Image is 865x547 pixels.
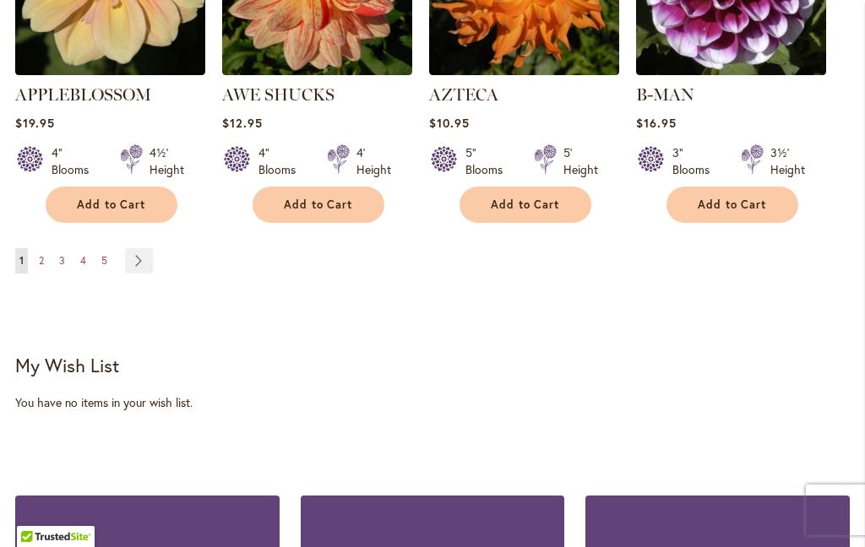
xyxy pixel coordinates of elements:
[59,254,65,267] span: 3
[429,84,498,105] a: AZTECA
[672,144,721,178] div: 3" Blooms
[15,394,850,411] div: You have no items in your wish list.
[222,62,412,79] a: AWE SHUCKS
[80,254,86,267] span: 4
[636,84,694,105] a: B-MAN
[39,254,44,267] span: 2
[698,198,767,212] span: Add to Cart
[636,115,677,131] span: $16.95
[222,84,335,105] a: AWE SHUCKS
[356,144,391,178] div: 4' Height
[636,62,826,79] a: B-MAN
[15,353,119,377] strong: My Wish List
[76,248,90,273] a: 4
[101,254,107,267] span: 5
[563,144,598,178] div: 5' Height
[258,144,307,178] div: 4" Blooms
[77,198,146,212] span: Add to Cart
[253,187,384,223] button: Add to Cart
[429,115,470,131] span: $10.95
[666,187,798,223] button: Add to Cart
[770,144,805,178] div: 3½' Height
[52,144,100,178] div: 4" Blooms
[15,62,205,79] a: APPLEBLOSSOM
[465,144,514,178] div: 5" Blooms
[491,198,560,212] span: Add to Cart
[284,198,353,212] span: Add to Cart
[429,62,619,79] a: AZTECA
[55,248,69,273] a: 3
[35,248,48,273] a: 2
[13,487,60,534] iframe: Launch Accessibility Center
[15,84,151,105] a: APPLEBLOSSOM
[46,187,177,223] button: Add to Cart
[150,144,184,178] div: 4½' Height
[460,187,591,223] button: Add to Cart
[19,254,24,267] span: 1
[15,115,55,131] span: $19.95
[222,115,263,131] span: $12.95
[97,248,112,273] a: 5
